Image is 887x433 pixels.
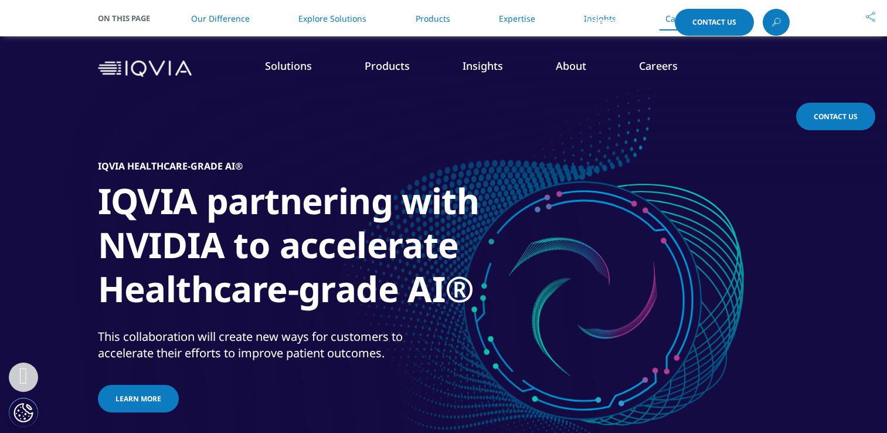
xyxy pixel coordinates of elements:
a: Insights [463,59,503,73]
div: This collaboration will create new ways for customers to accelerate their efforts to improve pati... [98,329,441,361]
a: Learn more [98,385,179,412]
a: Solutions [265,59,312,73]
a: Products [365,59,410,73]
h1: IQVIA partnering with NVIDIA to accelerate Healthcare-grade AI® [98,179,538,318]
a: About [556,59,586,73]
a: Contact Us [675,9,754,36]
span: Contact Us [692,19,736,26]
nav: Primary [196,41,790,96]
img: IQVIA Healthcare Information Technology and Pharma Clinical Research Company [98,60,192,77]
span: Learn more [115,394,161,404]
a: Careers [639,59,678,73]
a: Contact Us [796,103,875,130]
h5: IQVIA Healthcare-grade AI® [98,160,243,172]
span: Contact Us [814,111,858,121]
span: Choose a Region [594,18,659,27]
button: Cookies Settings [9,398,38,427]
